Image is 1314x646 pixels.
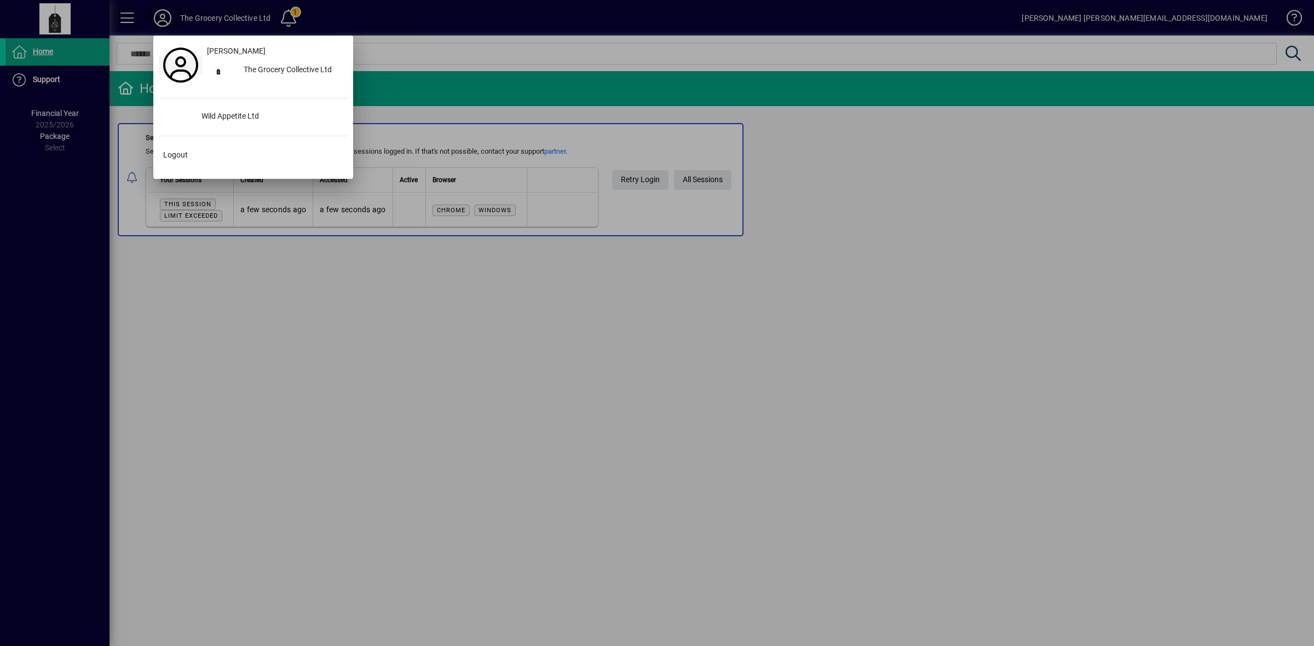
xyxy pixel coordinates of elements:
[159,107,348,127] button: Wild Appetite Ltd
[207,45,266,57] span: [PERSON_NAME]
[159,145,348,165] button: Logout
[203,41,348,61] a: [PERSON_NAME]
[163,149,188,161] span: Logout
[193,107,348,127] div: Wild Appetite Ltd
[159,55,203,75] a: Profile
[203,61,348,80] button: The Grocery Collective Ltd
[235,61,348,80] div: The Grocery Collective Ltd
